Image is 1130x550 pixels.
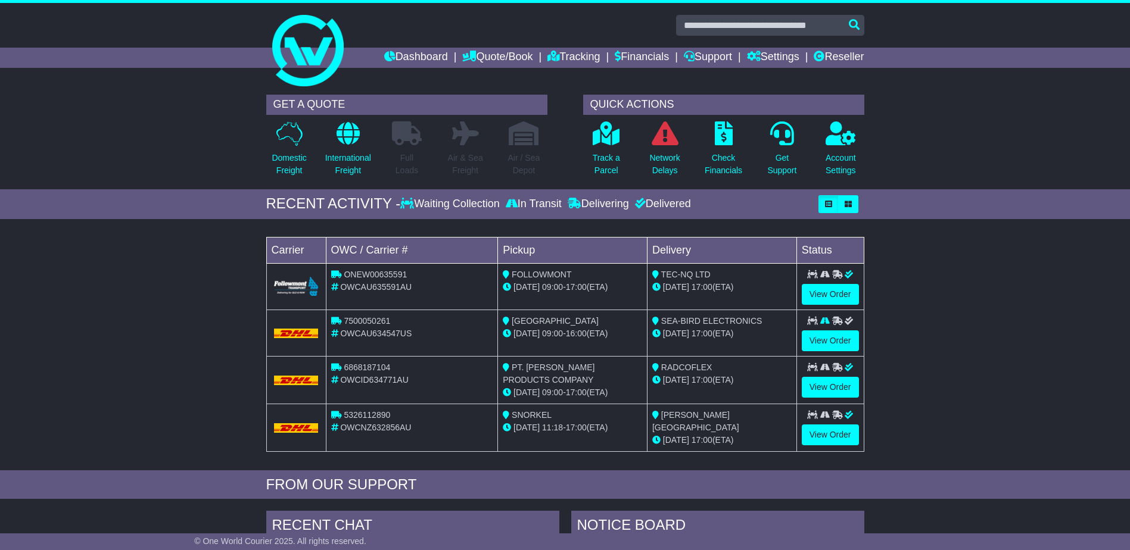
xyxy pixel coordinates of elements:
td: Delivery [647,237,796,263]
a: Track aParcel [592,121,621,183]
span: [DATE] [663,282,689,292]
a: View Order [802,377,859,398]
a: Financials [615,48,669,68]
span: 17:00 [692,375,712,385]
div: - (ETA) [503,421,642,434]
span: OWCAU634547US [340,329,412,338]
img: DHL.png [274,376,319,385]
div: - (ETA) [503,281,642,293]
a: AccountSettings [825,121,857,183]
div: FROM OUR SUPPORT [266,476,864,493]
div: (ETA) [652,327,792,340]
span: PT. [PERSON_NAME] PRODUCTS COMPANY [503,362,594,385]
div: NOTICE BOARD [571,511,864,543]
div: Delivering [565,198,632,211]
span: [DATE] [663,329,689,338]
span: FOLLOWMONT [512,270,571,279]
span: 17:00 [566,282,587,292]
a: Tracking [547,48,600,68]
span: SEA-BIRD ELECTRONICS [661,316,762,326]
div: QUICK ACTIONS [583,95,864,115]
a: NetworkDelays [649,121,680,183]
p: Check Financials [705,152,742,177]
img: Followmont_Transport.png [274,277,319,296]
a: Dashboard [384,48,448,68]
span: 16:00 [566,329,587,338]
a: Support [684,48,732,68]
img: DHL.png [274,329,319,338]
div: Delivered [632,198,691,211]
span: [DATE] [663,435,689,445]
a: View Order [802,330,859,351]
a: CheckFinancials [704,121,743,183]
span: OWCNZ632856AU [340,423,411,432]
span: 17:00 [692,329,712,338]
div: - (ETA) [503,386,642,399]
p: Air / Sea Depot [508,152,540,177]
a: Reseller [814,48,864,68]
span: 6868187104 [344,362,390,372]
td: OWC / Carrier # [326,237,498,263]
a: GetSupport [767,121,797,183]
a: DomesticFreight [271,121,307,183]
p: Domestic Freight [272,152,306,177]
td: Pickup [498,237,648,263]
a: View Order [802,424,859,445]
span: 11:18 [542,423,563,432]
td: Carrier [266,237,326,263]
span: TEC-NQ LTD [661,270,711,279]
span: 17:00 [692,282,712,292]
span: 09:00 [542,282,563,292]
p: Get Support [767,152,796,177]
span: OWCID634771AU [340,375,408,385]
span: 09:00 [542,387,563,397]
span: [GEOGRAPHIC_DATA] [512,316,599,326]
div: - (ETA) [503,327,642,340]
p: Track a Parcel [593,152,620,177]
span: 17:00 [566,387,587,397]
span: 5326112890 [344,410,390,420]
a: Quote/Book [462,48,533,68]
p: International Freight [325,152,371,177]
span: 7500050261 [344,316,390,326]
a: View Order [802,284,859,305]
div: Waiting Collection [400,198,502,211]
span: [DATE] [513,329,540,338]
span: [DATE] [663,375,689,385]
div: In Transit [503,198,565,211]
span: SNORKEL [512,410,552,420]
span: 17:00 [566,423,587,432]
p: Full Loads [392,152,422,177]
p: Network Delays [649,152,680,177]
span: [DATE] [513,282,540,292]
span: [DATE] [513,387,540,397]
span: 17:00 [692,435,712,445]
span: ONEW00635591 [344,270,407,279]
div: GET A QUOTE [266,95,547,115]
div: (ETA) [652,434,792,446]
a: Settings [747,48,799,68]
span: [PERSON_NAME] [GEOGRAPHIC_DATA] [652,410,739,432]
span: [DATE] [513,423,540,432]
p: Account Settings [826,152,856,177]
span: OWCAU635591AU [340,282,412,292]
div: RECENT CHAT [266,511,559,543]
p: Air & Sea Freight [448,152,483,177]
div: (ETA) [652,374,792,386]
div: RECENT ACTIVITY - [266,195,401,212]
img: DHL.png [274,423,319,433]
td: Status [796,237,864,263]
div: (ETA) [652,281,792,293]
span: 09:00 [542,329,563,338]
span: © One World Courier 2025. All rights reserved. [194,536,366,546]
a: InternationalFreight [325,121,372,183]
span: RADCOFLEX [661,362,712,372]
